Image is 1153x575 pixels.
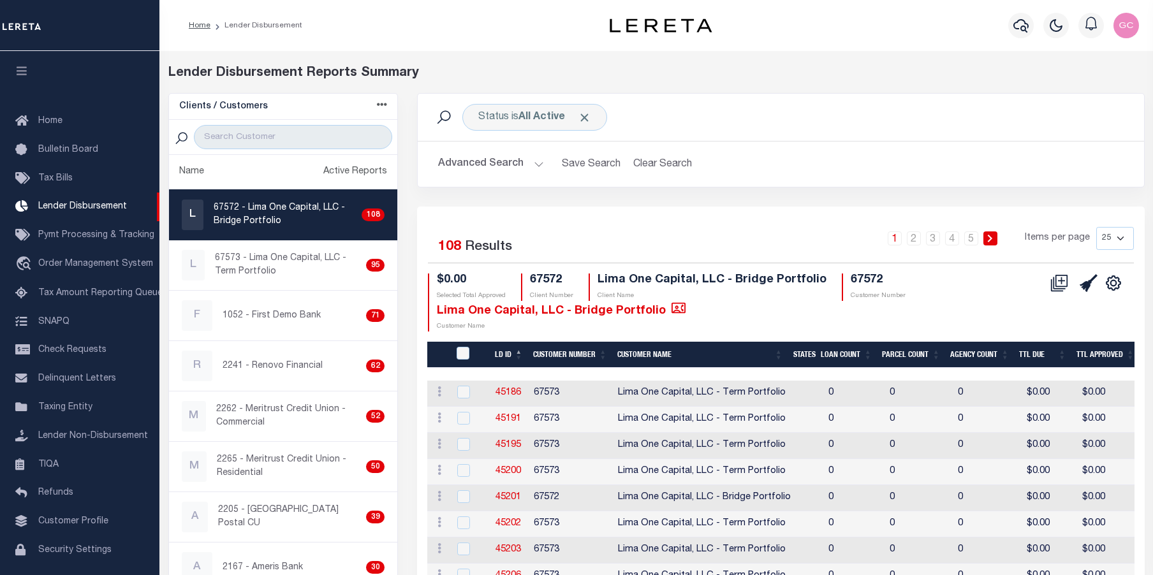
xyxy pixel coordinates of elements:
td: $0.00 [1022,407,1077,433]
td: 0 [953,459,1022,485]
p: Customer Name [437,322,686,331]
td: $0.00 [1022,381,1077,407]
h4: Lima One Capital, LLC - Bridge Portfolio [598,273,826,287]
h4: 67572 [530,273,573,287]
div: M [182,401,207,432]
a: A2205 - [GEOGRAPHIC_DATA] Postal CU39 [169,492,397,542]
th: Ttl Due: activate to sort column ascending [1014,342,1071,368]
div: F [182,300,212,331]
td: 0 [953,407,1022,433]
p: 2265 - Meritrust Credit Union - Residential [217,453,362,480]
a: 4 [945,231,959,245]
span: Delinquent Letters [38,374,116,383]
span: Check Requests [38,346,106,354]
span: Tax Amount Reporting Queue [38,289,163,298]
p: Client Number [530,291,573,301]
td: 0 [953,511,1022,537]
td: $0.00 [1022,485,1077,511]
a: 45201 [496,493,521,502]
div: A [182,502,209,532]
th: Parcel Count: activate to sort column ascending [877,342,945,368]
a: 1 [888,231,902,245]
a: Home [189,22,210,29]
td: $0.00 [1077,537,1145,564]
a: 3 [926,231,940,245]
td: 67573 [529,381,613,407]
td: $0.00 [1077,407,1145,433]
div: 52 [366,410,384,423]
span: Tax Bills [38,174,73,183]
span: Security Settings [38,546,112,555]
a: L67573 - Lima One Capital, LLC - Term Portfolio95 [169,240,397,290]
p: Customer Number [851,291,906,301]
td: 0 [885,433,953,459]
td: 0 [823,433,885,459]
th: LDID [448,342,490,368]
td: 0 [953,537,1022,564]
td: 67573 [529,433,613,459]
a: 45202 [496,519,521,528]
p: Client Name [598,291,826,301]
h4: 67572 [851,273,906,287]
th: Customer Name: activate to sort column ascending [612,342,788,368]
a: M2262 - Meritrust Credit Union - Commercial52 [169,391,397,441]
span: Refunds [38,488,73,497]
td: $0.00 [1022,459,1077,485]
li: Lender Disbursement [210,20,302,31]
div: 39 [366,511,384,523]
td: 0 [953,381,1022,407]
div: Name [179,165,204,179]
a: 5 [964,231,978,245]
div: 71 [366,309,384,322]
td: $0.00 [1077,485,1145,511]
td: Lima One Capital, LLC - Term Portfolio [613,407,796,433]
td: Lima One Capital, LLC - Term Portfolio [613,381,796,407]
td: 0 [885,537,953,564]
h4: Lima One Capital, LLC - Bridge Portfolio [437,301,686,318]
td: Lima One Capital, LLC - Bridge Portfolio [613,485,796,511]
th: Loan Count: activate to sort column ascending [816,342,877,368]
img: svg+xml;base64,PHN2ZyB4bWxucz0iaHR0cDovL3d3dy53My5vcmcvMjAwMC9zdmciIHBvaW50ZXItZXZlbnRzPSJub25lIi... [1113,13,1139,38]
a: 45203 [496,545,521,554]
h5: Clients / Customers [179,101,268,112]
td: 0 [885,485,953,511]
td: 0 [885,459,953,485]
td: 0 [885,381,953,407]
td: $0.00 [1022,537,1077,564]
span: Click to Remove [578,111,591,124]
div: 108 [362,208,384,221]
span: Taxing Entity [38,403,92,412]
p: 1052 - First Demo Bank [223,309,321,323]
div: Status is [462,104,607,131]
img: logo-dark.svg [610,18,712,33]
label: Results [465,237,512,258]
td: 67573 [529,459,613,485]
b: All Active [518,112,565,122]
span: Lender Disbursement [38,202,127,211]
h4: $0.00 [437,273,506,287]
a: 45200 [496,467,521,476]
th: Agency Count: activate to sort column ascending [945,342,1014,368]
span: TIQA [38,460,59,469]
span: Bulletin Board [38,145,98,154]
td: Lima One Capital, LLC - Term Portfolio [613,433,796,459]
th: States [788,342,816,368]
span: Home [38,117,62,126]
div: L [182,200,203,230]
td: $0.00 [1022,511,1077,537]
a: 45186 [496,388,521,397]
td: Lima One Capital, LLC - Term Portfolio [613,537,796,564]
a: 2 [907,231,921,245]
a: M2265 - Meritrust Credit Union - Residential50 [169,442,397,491]
th: LD ID: activate to sort column descending [490,342,528,368]
div: 30 [366,561,384,574]
td: 0 [823,537,885,564]
div: L [182,250,205,280]
a: 45195 [496,440,521,449]
td: 0 [823,459,885,485]
i: travel_explore [15,256,36,273]
td: 67573 [529,511,613,537]
td: $0.00 [1077,381,1145,407]
p: 2205 - [GEOGRAPHIC_DATA] Postal CU [218,504,361,530]
td: 0 [953,485,1022,511]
